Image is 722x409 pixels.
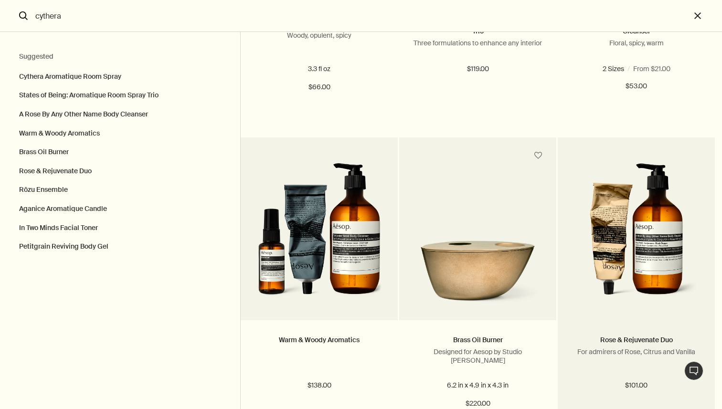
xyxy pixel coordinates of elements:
img: Brass Oil Burner [414,228,542,306]
p: Designed for Aesop by Studio [PERSON_NAME] [414,347,542,365]
span: $66.00 [308,82,330,93]
p: Three formulations to enhance any interior [414,39,542,47]
span: 16.9 fl oz [593,64,624,73]
a: Brass Oil Burner [399,163,556,320]
p: For admirers of Rose, Citrus and Vanilla [572,347,701,356]
a: Rose & Rejuvenate Duo [600,336,673,344]
span: $138.00 [308,380,331,391]
p: Floral, spicy, warm [572,39,701,47]
a: Warm & Woody Aromatics [279,336,360,344]
button: Save to cabinet [530,147,547,164]
span: $101.00 [625,380,648,391]
h2: Suggested [19,51,221,63]
a: Brass Oil Burner [453,336,503,344]
span: $119.00 [467,63,489,75]
button: Live Assistance [684,361,703,380]
span: $53.00 [626,81,647,92]
span: 16.9 fl oz refill [642,64,686,73]
p: Woody, opulent, spicy [255,31,383,40]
